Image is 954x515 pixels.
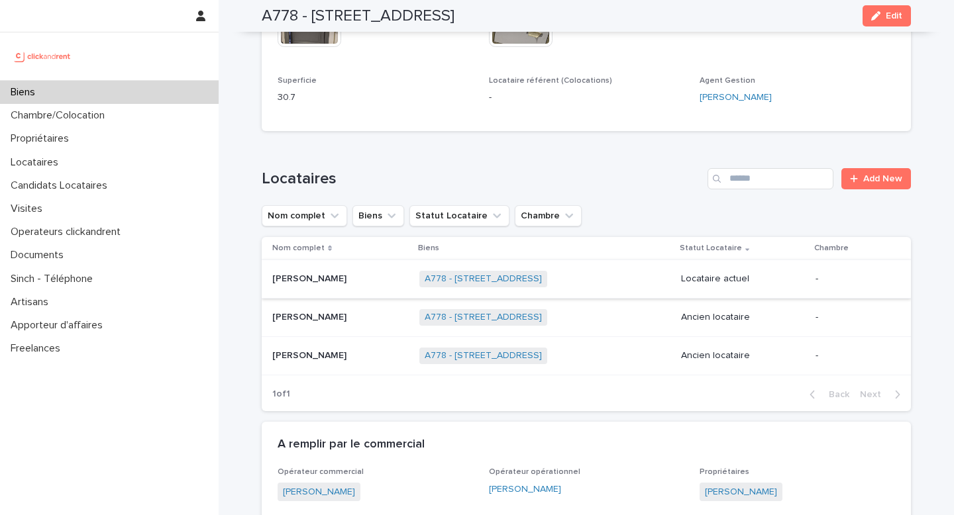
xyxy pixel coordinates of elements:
p: Sinch - Téléphone [5,273,103,285]
span: Locataire référent (Colocations) [489,77,612,85]
a: Add New [841,168,911,189]
p: Documents [5,249,74,261]
p: Biens [418,241,439,256]
p: Biens [5,86,46,99]
span: Next [860,390,889,399]
p: Locataire actuel [681,273,805,285]
p: Artisans [5,296,59,308]
p: Propriétaires [5,132,79,145]
p: Apporteur d'affaires [5,319,113,332]
button: Edit [863,5,911,26]
tr: [PERSON_NAME][PERSON_NAME] A778 - [STREET_ADDRESS] Ancien locataire- [262,299,911,337]
p: Operateurs clickandrent [5,226,131,238]
p: [PERSON_NAME] [272,348,349,361]
tr: [PERSON_NAME][PERSON_NAME] A778 - [STREET_ADDRESS] Locataire actuel- [262,260,911,299]
p: Freelances [5,342,71,355]
button: Next [855,389,911,400]
p: [PERSON_NAME] [272,271,349,285]
button: Nom complet [262,205,347,226]
span: Opérateur commercial [278,468,364,476]
button: Statut Locataire [409,205,509,226]
span: Add New [863,174,902,183]
span: Edit [886,11,902,21]
p: - [816,350,890,361]
span: Superficie [278,77,317,85]
img: UCB0brd3T0yccxBKYDjQ [11,43,75,70]
p: Candidats Locataires [5,179,118,192]
a: [PERSON_NAME] [705,485,777,499]
span: Agent Gestion [700,77,755,85]
p: 1 of 1 [262,378,301,410]
input: Search [708,168,833,189]
p: Ancien locataire [681,350,805,361]
a: A778 - [STREET_ADDRESS] [425,273,542,285]
p: Chambre [814,241,849,256]
p: - [489,91,684,105]
p: 30.7 [278,91,473,105]
h2: A778 - [STREET_ADDRESS] [262,7,454,26]
a: [PERSON_NAME] [489,483,561,496]
p: Nom complet [272,241,325,256]
p: - [816,273,890,285]
a: A778 - [STREET_ADDRESS] [425,312,542,323]
span: Propriétaires [700,468,749,476]
p: [PERSON_NAME] [272,309,349,323]
button: Biens [352,205,404,226]
span: Back [821,390,849,399]
a: [PERSON_NAME] [283,485,355,499]
p: Locataires [5,156,69,169]
p: Visites [5,203,53,215]
span: Opérateur opérationnel [489,468,580,476]
a: A778 - [STREET_ADDRESS] [425,350,542,361]
a: [PERSON_NAME] [700,91,772,105]
button: Back [799,389,855,400]
p: - [816,312,890,323]
h1: Locataires [262,169,702,189]
p: Chambre/Colocation [5,109,115,122]
button: Chambre [515,205,582,226]
p: Ancien locataire [681,312,805,323]
h2: A remplir par le commercial [278,438,425,452]
tr: [PERSON_NAME][PERSON_NAME] A778 - [STREET_ADDRESS] Ancien locataire- [262,336,911,375]
p: Statut Locataire [680,241,742,256]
